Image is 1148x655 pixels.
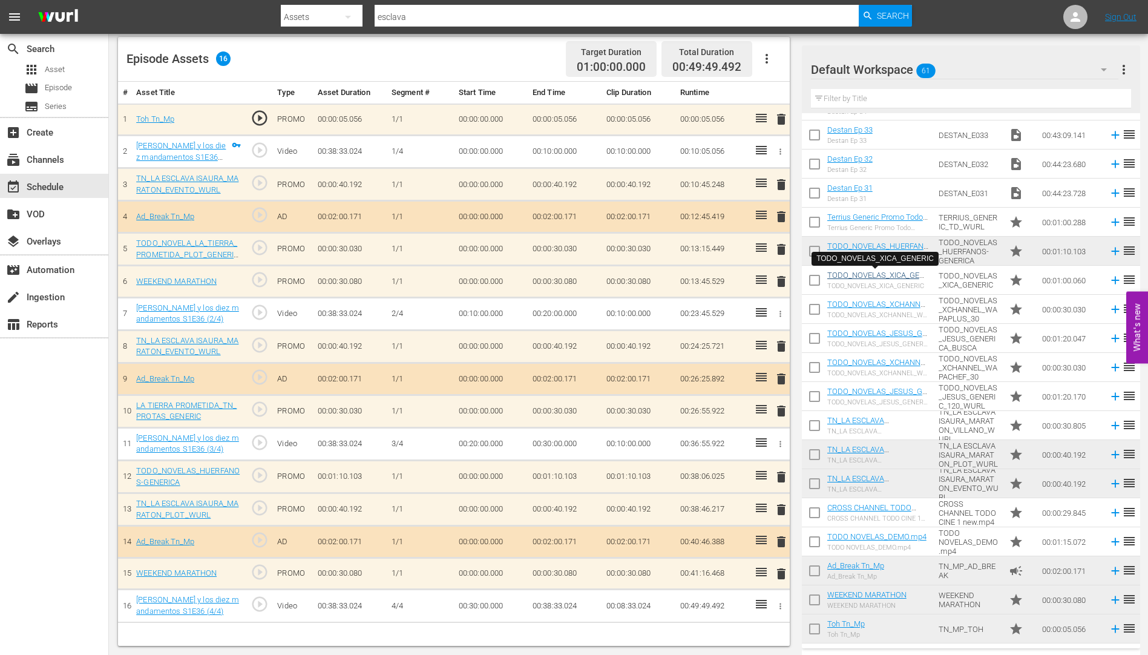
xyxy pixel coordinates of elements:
[528,460,602,493] td: 00:01:10.103
[387,493,454,526] td: 1/1
[387,395,454,427] td: 1/1
[675,136,749,168] td: 00:10:05.056
[1117,55,1131,84] button: more_vert
[251,303,269,321] span: play_circle_outline
[602,104,675,136] td: 00:00:05.056
[827,329,927,347] a: TODO_NOVELAS_JESUS_GENERICA_BUSCA
[1105,12,1137,22] a: Sign Out
[859,5,912,27] button: Search
[827,166,873,174] div: Destan Ep 32
[272,201,313,233] td: AD
[313,427,387,460] td: 00:38:33.024
[1122,331,1137,345] span: reorder
[24,99,39,114] span: Series
[1009,128,1023,142] span: Video
[1122,243,1137,258] span: reorder
[1037,120,1104,150] td: 00:43:09.141
[774,404,789,418] span: delete
[774,274,789,289] span: delete
[6,180,21,194] span: Schedule
[251,433,269,452] span: play_circle_outline
[827,195,873,203] div: Destan Ep 31
[827,183,873,193] a: Destan Ep 31
[24,62,39,77] span: Asset
[602,330,675,363] td: 00:00:40.192
[216,51,231,66] span: 16
[387,136,454,168] td: 1/4
[251,141,269,159] span: play_circle_outline
[29,3,87,31] img: ans4CAIJ8jUAAAAAAAAAAAAAAAAAAAAAAAAgQb4GAAAAAAAAAAAAAAAAAAAAAAAAJMjXAAAAAAAAAAAAAAAAAAAAAAAAgAT5G...
[454,460,528,493] td: 00:00:00.000
[774,242,789,257] span: delete
[1122,301,1137,316] span: reorder
[313,460,387,493] td: 00:01:10.103
[675,493,749,526] td: 00:38:46.217
[387,427,454,460] td: 3/4
[313,233,387,266] td: 00:00:30.030
[272,493,313,526] td: PROMO
[1122,127,1137,142] span: reorder
[827,311,929,319] div: TODO_NOVELAS_XCHANNEL_WAPAPLUS_30
[827,358,929,376] a: TODO_NOVELAS_XCHANNEL_WAPACHEF_30
[6,317,21,332] span: Reports
[1109,186,1122,200] svg: Add to Episode
[7,10,22,24] span: menu
[774,338,789,355] button: delete
[136,466,240,487] a: TODO_NOVELAS_HUERFANOS-GENERICA
[1122,418,1137,432] span: reorder
[934,353,1004,382] td: TODO_NOVELAS_XCHANNEL_WAPACHEF_30
[602,297,675,330] td: 00:10:00.000
[45,100,67,113] span: Series
[827,242,929,260] a: TODO_NOVELAS_HUERFANOS-GENERICA
[1109,245,1122,258] svg: Add to Episode
[251,368,269,386] span: play_circle_outline
[1037,440,1104,469] td: 00:00:40.192
[313,363,387,395] td: 00:02:00.171
[313,266,387,298] td: 00:00:30.080
[1122,505,1137,519] span: reorder
[136,303,239,324] a: [PERSON_NAME] y los diez mandamentos S1E36 (2/4)
[774,177,789,192] span: delete
[602,460,675,493] td: 00:01:10.103
[1109,506,1122,519] svg: Add to Episode
[528,233,602,266] td: 00:00:30.030
[272,266,313,298] td: PROMO
[816,254,934,264] div: TODO_NOVELAS_XICA_GENERIC
[577,44,646,61] div: Target Duration
[1009,331,1023,346] span: Promo
[1037,353,1104,382] td: 00:00:30.030
[6,125,21,140] span: Create
[118,82,131,104] th: #
[528,363,602,395] td: 00:02:00.171
[313,82,387,104] th: Asset Duration
[602,233,675,266] td: 00:00:30.030
[1037,324,1104,353] td: 00:01:20.047
[827,561,884,570] a: Ad_Break Tn_Mp
[827,445,928,472] a: TN_LA ESCLAVA ISAURA_MARATON_PLOT_WURL
[774,533,789,551] button: delete
[136,374,194,383] a: Ad_Break Tn_Mp
[272,427,313,460] td: Video
[1109,216,1122,229] svg: Add to Episode
[774,502,789,517] span: delete
[387,104,454,136] td: 1/1
[272,104,313,136] td: PROMO
[136,141,226,173] a: [PERSON_NAME] y los diez mandamentos S1E36 (1/4)
[528,493,602,526] td: 00:00:40.192
[774,403,789,420] button: delete
[934,150,1004,179] td: DESTAN_E032
[136,568,217,578] a: WEEKEND MARATHON
[272,82,313,104] th: Type
[1037,179,1104,208] td: 00:44:23.728
[934,266,1004,295] td: TODO_NOVELAS_XICA_GENERIC
[774,565,789,582] button: delete
[136,174,238,194] a: TN_LA ESCLAVA ISAURA_MARATON_EVENTO_WURL
[602,136,675,168] td: 00:10:00.000
[1109,157,1122,171] svg: Add to Episode
[1037,411,1104,440] td: 00:00:30.805
[774,501,789,518] button: delete
[454,168,528,201] td: 00:00:00.000
[1122,447,1137,461] span: reorder
[251,271,269,289] span: play_circle_outline
[251,109,269,127] span: play_circle_outline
